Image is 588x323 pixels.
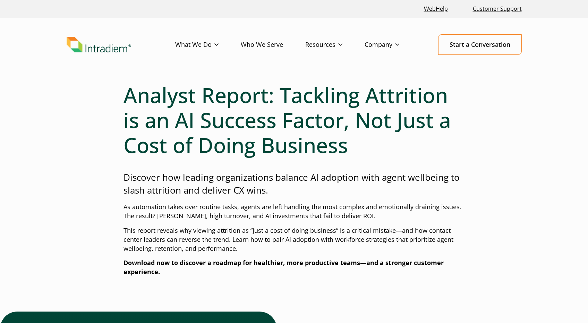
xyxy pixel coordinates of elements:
a: Link opens in a new window [421,1,451,16]
h1: Analyst Report: Tackling Attrition is an AI Success Factor, Not Just a Cost of Doing Business [123,83,465,158]
a: Company [365,35,421,55]
a: Start a Conversation [438,34,522,55]
a: Link to homepage of Intradiem [67,37,175,53]
a: Customer Support [470,1,525,16]
img: Intradiem [67,37,131,53]
p: This report reveals why viewing attrition as “just a cost of doing business” is a critical mistak... [123,226,465,253]
a: Resources [305,35,365,55]
strong: Download now to discover a roadmap for healthier, more productive teams—and a stronger customer e... [123,258,444,276]
p: Discover how leading organizations balance AI adoption with agent wellbeing to slash attrition an... [123,171,465,197]
a: Who We Serve [241,35,305,55]
p: As automation takes over routine tasks, agents are left handling the most complex and emotionally... [123,203,465,221]
a: What We Do [175,35,241,55]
